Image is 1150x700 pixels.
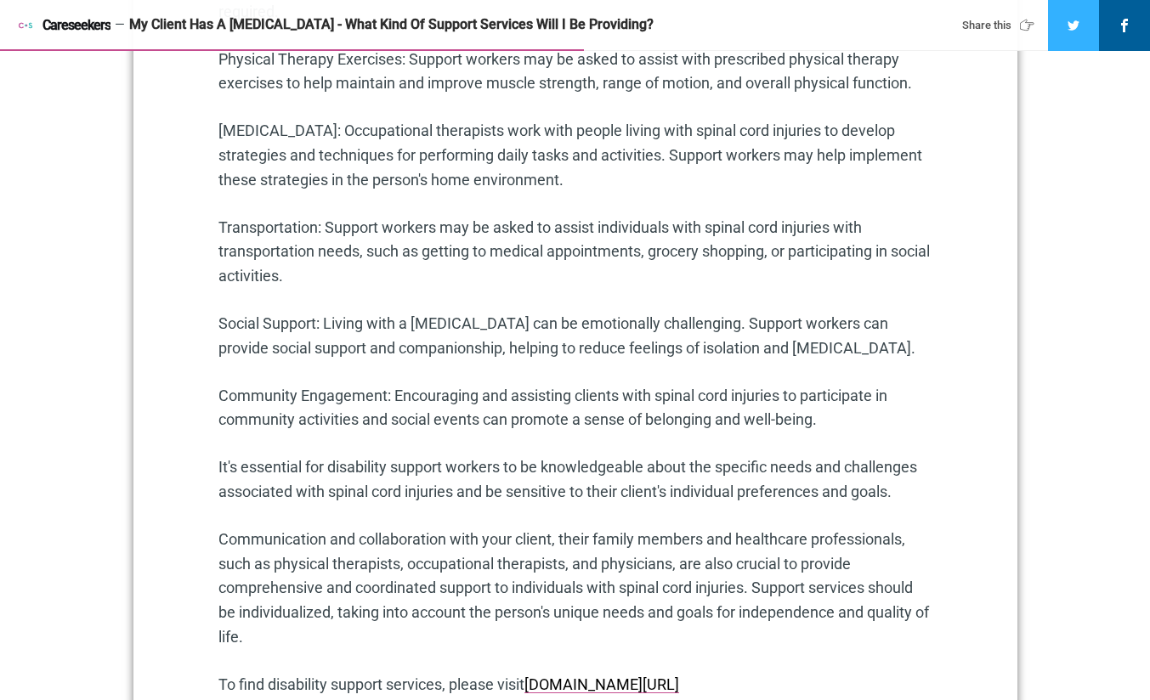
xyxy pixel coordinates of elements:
[115,19,125,31] span: —
[17,17,34,34] img: Careseekers icon
[129,16,939,34] div: My Client Has A [MEDICAL_DATA] - What Kind Of Support Services Will I Be Providing?
[218,48,932,97] p: Physical Therapy Exercises: Support workers may be asked to assist with prescribed physical thera...
[218,673,932,697] p: To find disability support services, please visit
[218,455,932,505] p: It's essential for disability support workers to be knowledgeable about the specific needs and ch...
[218,384,932,433] p: Community Engagement: Encouraging and assisting clients with spinal cord injuries to participate ...
[218,312,932,361] p: Social Support: Living with a [MEDICAL_DATA] can be emotionally challenging. Support workers can ...
[17,17,110,34] a: Careseekers
[218,216,932,289] p: Transportation: Support workers may be asked to assist individuals with spinal cord injuries with...
[962,18,1040,33] div: Share this
[42,18,110,33] span: Careseekers
[218,528,932,650] p: Communication and collaboration with your client, their family members and healthcare professiona...
[218,119,932,192] p: [MEDICAL_DATA]: Occupational therapists work with people living with spinal cord injuries to deve...
[524,675,679,693] a: [DOMAIN_NAME][URL]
